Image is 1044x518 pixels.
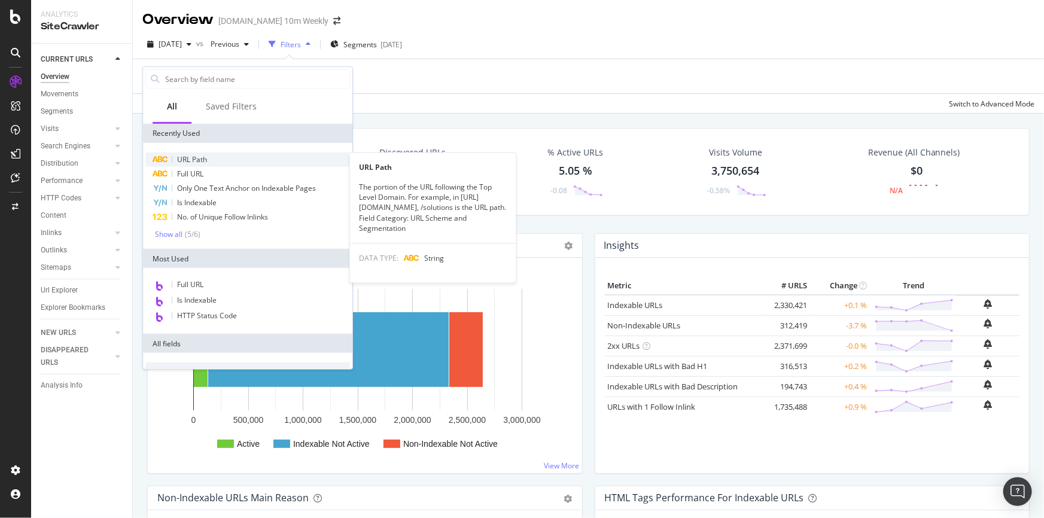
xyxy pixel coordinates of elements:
td: 1,735,488 [763,397,811,417]
a: Indexable URLs with Bad Description [608,381,738,392]
h4: Insights [604,237,640,254]
div: CURRENT URLS [41,53,93,66]
a: Content [41,209,124,222]
span: Full URL [177,279,203,290]
a: URLs with 1 Follow Inlink [608,401,696,412]
div: Most Used [143,249,352,268]
div: Overview [41,71,69,83]
div: Segments [41,105,73,118]
div: bell-plus [984,380,993,389]
td: +0.4 % [811,376,870,397]
th: # URLS [763,277,811,295]
div: Analysis Info [41,379,83,392]
div: Open Intercom Messenger [1003,477,1032,506]
button: Segments[DATE] [325,35,407,54]
div: 5.05 % [559,163,592,179]
span: vs [196,38,206,48]
a: Visits [41,123,112,135]
div: bell-plus [984,299,993,309]
span: Is Indexable [177,197,217,208]
button: Switch to Advanced Mode [944,94,1034,113]
div: Switch to Advanced Mode [949,99,1034,109]
a: Search Engines [41,140,112,153]
td: +0.9 % [811,397,870,417]
td: 2,330,421 [763,295,811,316]
a: Indexable URLs with Bad H1 [608,361,708,371]
span: Full URL [177,169,203,179]
div: Saved Filters [206,100,257,112]
div: ( 5 / 6 ) [182,229,200,239]
a: Sitemaps [41,261,112,274]
button: [DATE] [142,35,196,54]
span: No. of Unique Follow Inlinks [177,212,268,222]
div: 3,750,654 [712,163,760,179]
td: +0.1 % [811,295,870,316]
th: Trend [870,277,957,295]
text: 2,000,000 [394,415,431,425]
text: 500,000 [233,415,264,425]
th: Change [811,277,870,295]
text: Non-Indexable Not Active [403,439,498,449]
i: Options [565,242,573,250]
a: Overview [41,71,124,83]
div: URL Path [350,163,516,173]
div: URLs [145,362,350,382]
span: $0 [911,163,923,178]
td: +0.2 % [811,356,870,376]
td: 194,743 [763,376,811,397]
div: % Active URLs [548,147,604,159]
div: gear [564,495,573,503]
input: Search by field name [164,70,349,88]
div: Visits [41,123,59,135]
div: [DOMAIN_NAME] 10m Weekly [218,15,328,27]
a: NEW URLS [41,327,112,339]
span: Previous [206,39,239,49]
div: Discovered URLs [379,147,446,159]
div: arrow-right-arrow-left [333,17,340,25]
div: NEW URLS [41,327,76,339]
div: The portion of the URL following the Top Level Domain. For example, in [URL][DOMAIN_NAME], /solut... [350,182,516,234]
svg: A chart. [157,277,568,464]
div: Url Explorer [41,284,78,297]
div: HTTP Codes [41,192,81,205]
span: Is Indexable [177,295,217,305]
a: Analysis Info [41,379,124,392]
text: 1,500,000 [339,415,376,425]
text: Active [237,439,260,449]
span: HTTP Status Code [177,310,237,321]
div: bell-plus [984,400,993,410]
a: Movements [41,88,124,100]
td: -0.0 % [811,336,870,356]
text: 2,500,000 [449,415,486,425]
text: 1,000,000 [284,415,321,425]
th: Metric [605,277,763,295]
td: 2,371,699 [763,336,811,356]
text: 0 [191,415,196,425]
div: Show all [155,230,182,238]
div: Search Engines [41,140,90,153]
div: -0.58% [708,185,731,196]
div: Non-Indexable URLs Main Reason [157,492,309,504]
span: String [425,253,445,263]
a: Inlinks [41,227,112,239]
div: Outlinks [41,244,67,257]
td: -3.7 % [811,315,870,336]
div: Explorer Bookmarks [41,301,105,314]
span: URL Path [177,154,207,164]
div: Movements [41,88,78,100]
a: Segments [41,105,124,118]
div: SiteCrawler [41,20,123,33]
span: Only One Text Anchor on Indexable Pages [177,183,316,193]
span: Revenue (All Channels) [868,147,960,159]
div: Distribution [41,157,78,170]
a: HTTP Codes [41,192,112,205]
a: CURRENT URLS [41,53,112,66]
div: HTML Tags Performance for Indexable URLs [605,492,804,504]
button: Previous [206,35,254,54]
div: All fields [143,334,352,353]
a: Explorer Bookmarks [41,301,124,314]
a: Url Explorer [41,284,124,297]
td: 312,419 [763,315,811,336]
a: Indexable URLs [608,300,663,310]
